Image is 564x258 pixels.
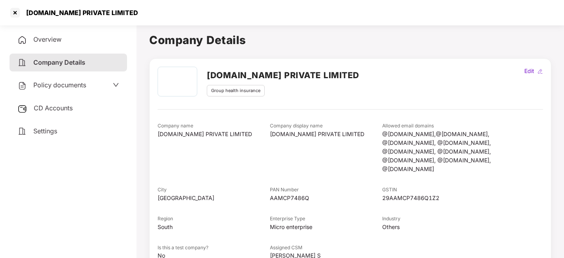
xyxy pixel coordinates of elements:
div: South [158,223,270,231]
span: Settings [33,127,57,135]
span: Company Details [33,58,85,66]
span: CD Accounts [34,104,73,112]
div: [DOMAIN_NAME] PRIVATE LIMITED [21,9,138,17]
div: Is this a test company? [158,244,270,252]
div: City [158,186,270,194]
div: [DOMAIN_NAME] PRIVATE LIMITED [158,130,270,139]
img: svg+xml;base64,PHN2ZyB4bWxucz0iaHR0cDovL3d3dy53My5vcmcvMjAwMC9zdmciIHdpZHRoPSIyNCIgaGVpZ2h0PSIyNC... [17,35,27,45]
h2: [DOMAIN_NAME] PRIVATE LIMITED [207,69,359,82]
span: Overview [33,35,62,43]
div: Industry [382,215,495,223]
div: Company display name [270,122,382,130]
div: Others [382,223,495,231]
div: Allowed email domains [382,122,495,130]
img: editIcon [537,69,543,74]
div: Group health insurance [207,85,265,96]
img: svg+xml;base64,PHN2ZyB3aWR0aD0iMjUiIGhlaWdodD0iMjQiIHZpZXdCb3g9IjAgMCAyNSAyNCIgZmlsbD0ibm9uZSIgeG... [17,104,27,114]
img: svg+xml;base64,PHN2ZyB4bWxucz0iaHR0cDovL3d3dy53My5vcmcvMjAwMC9zdmciIHdpZHRoPSIyNCIgaGVpZ2h0PSIyNC... [17,58,27,67]
div: Company name [158,122,270,130]
span: down [113,82,119,88]
div: PAN Number [270,186,382,194]
div: @[DOMAIN_NAME],@[DOMAIN_NAME],@[DOMAIN_NAME], @[DOMAIN_NAME], @[DOMAIN_NAME], @[DOMAIN_NAME], @[D... [382,130,495,173]
img: svg+xml;base64,PHN2ZyB4bWxucz0iaHR0cDovL3d3dy53My5vcmcvMjAwMC9zdmciIHdpZHRoPSIyNCIgaGVpZ2h0PSIyNC... [17,81,27,90]
div: [GEOGRAPHIC_DATA] [158,194,270,202]
div: GSTIN [382,186,495,194]
span: Policy documents [33,81,86,89]
div: Micro enterprise [270,223,382,231]
div: 29AAMCP7486Q1Z2 [382,194,495,202]
img: svg+xml;base64,PHN2ZyB4bWxucz0iaHR0cDovL3d3dy53My5vcmcvMjAwMC9zdmciIHdpZHRoPSIyNCIgaGVpZ2h0PSIyNC... [17,127,27,136]
h1: Company Details [149,31,551,49]
div: Region [158,215,270,223]
div: [DOMAIN_NAME] PRIVATE LIMITED [270,130,382,139]
div: Assigned CSM [270,244,382,252]
div: AAMCP7486Q [270,194,382,202]
div: Enterprise Type [270,215,382,223]
div: Edit [523,67,536,75]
